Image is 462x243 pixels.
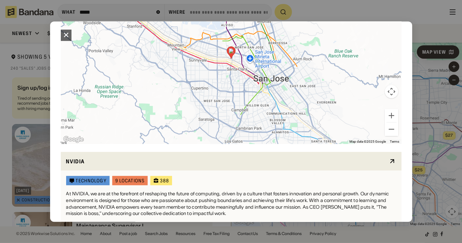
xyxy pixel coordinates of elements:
span: Map data ©2025 Google [350,139,386,143]
img: Google [62,135,85,144]
a: Open this area in Google Maps (opens a new window) [62,135,85,144]
button: Map camera controls [385,85,398,98]
div: Nvidia [66,157,386,165]
button: Zoom out [385,122,398,136]
a: Terms (opens in new tab) [390,139,400,143]
div: Technology [76,178,107,183]
div: 9 locations [115,178,145,183]
button: Zoom in [385,109,398,122]
div: 388 [160,178,169,183]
